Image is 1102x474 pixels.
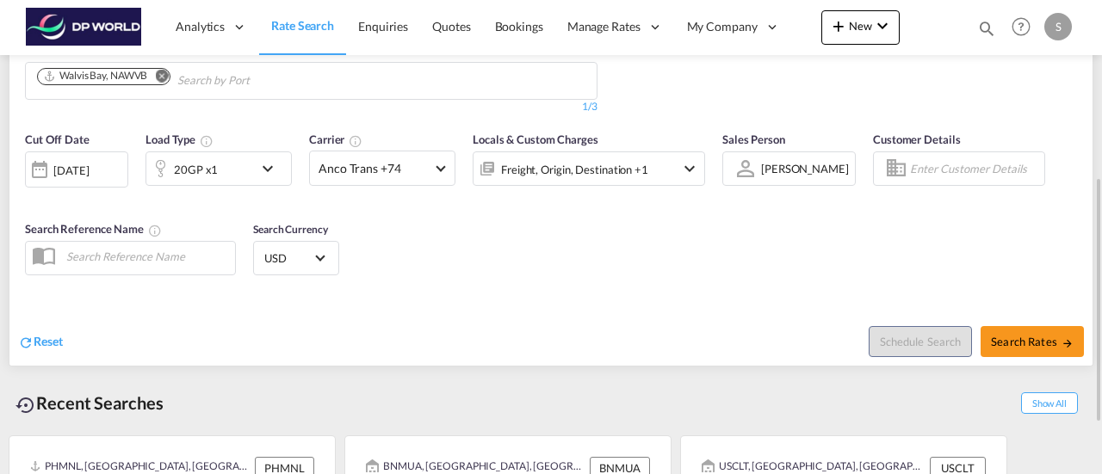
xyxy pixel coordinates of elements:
[869,326,972,357] button: Note: By default Schedule search will only considerorigin ports, destination ports and cut off da...
[687,18,758,35] span: My Company
[58,243,235,269] input: Search Reference Name
[432,19,470,34] span: Quotes
[722,132,785,146] span: Sales Person
[148,224,162,237] md-icon: Your search will be saved by the below given name
[1006,12,1044,43] div: Help
[1021,392,1078,414] span: Show All
[473,151,705,186] div: Freight Origin Destination Factory Stuffingicon-chevron-down
[15,395,36,416] md-icon: icon-backup-restore
[977,19,996,45] div: icon-magnify
[9,384,170,422] div: Recent Searches
[177,67,341,95] input: Chips input.
[34,63,348,95] md-chips-wrap: Chips container. Use arrow keys to select chips.
[34,334,63,348] span: Reset
[828,15,849,36] md-icon: icon-plus 400-fg
[319,160,430,177] span: Anco Trans +74
[679,158,700,179] md-icon: icon-chevron-down
[145,151,292,186] div: 20GP x1icon-chevron-down
[43,69,151,83] div: Press delete to remove this chip.
[25,186,38,209] md-datepicker: Select
[759,157,851,182] md-select: Sales Person: Sandra Ayala
[264,250,313,266] span: USD
[501,157,648,182] div: Freight Origin Destination Factory Stuffing
[991,335,1074,348] span: Search Rates
[271,18,334,33] span: Rate Search
[144,69,170,86] button: Remove
[18,333,63,352] div: icon-refreshReset
[828,19,893,33] span: New
[1006,12,1036,41] span: Help
[821,10,900,45] button: icon-plus 400-fgNewicon-chevron-down
[200,134,214,148] md-icon: icon-information-outline
[53,163,89,178] div: [DATE]
[495,19,543,34] span: Bookings
[1062,337,1074,349] md-icon: icon-arrow-right
[25,100,597,114] div: 1/3
[18,335,34,350] md-icon: icon-refresh
[977,19,996,38] md-icon: icon-magnify
[358,19,408,34] span: Enquiries
[145,132,214,146] span: Load Type
[873,132,960,146] span: Customer Details
[567,18,641,35] span: Manage Rates
[25,132,90,146] span: Cut Off Date
[25,151,128,188] div: [DATE]
[43,69,147,83] div: Walvis Bay, NAWVB
[981,326,1084,357] button: Search Ratesicon-arrow-right
[872,15,893,36] md-icon: icon-chevron-down
[309,132,362,146] span: Carrier
[1044,13,1072,40] div: S
[349,134,362,148] md-icon: The selected Trucker/Carrierwill be displayed in the rate results If the rates are from another f...
[263,245,330,270] md-select: Select Currency: $ USDUnited States Dollar
[761,162,849,175] div: [PERSON_NAME]
[253,223,328,236] span: Search Currency
[910,156,1039,182] input: Enter Customer Details
[174,157,218,182] div: 20GP x1
[25,222,162,236] span: Search Reference Name
[176,18,225,35] span: Analytics
[26,8,142,46] img: c08ca190194411f088ed0f3ba295208c.png
[473,132,598,146] span: Locals & Custom Charges
[257,158,287,179] md-icon: icon-chevron-down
